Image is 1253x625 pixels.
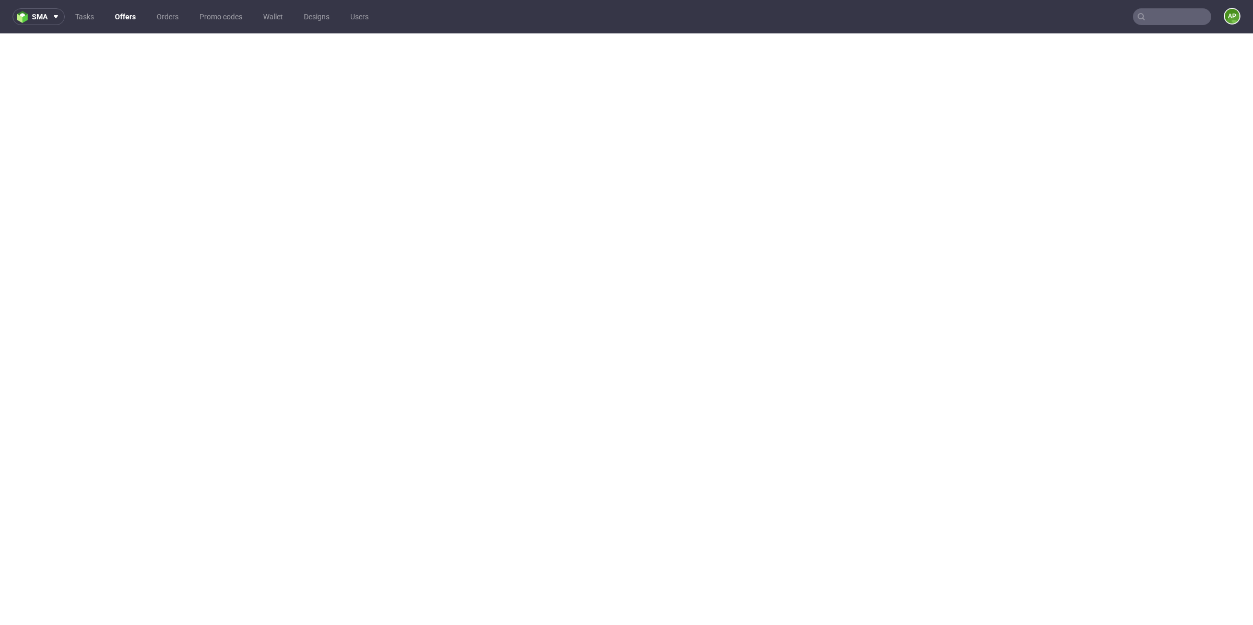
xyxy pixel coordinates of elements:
a: Designs [298,8,336,25]
button: sma [13,8,65,25]
a: Orders [150,8,185,25]
a: Promo codes [193,8,249,25]
a: Wallet [257,8,289,25]
span: sma [32,13,48,20]
a: Tasks [69,8,100,25]
a: Offers [109,8,142,25]
figcaption: AP [1225,9,1239,23]
img: logo [17,11,32,23]
a: Users [344,8,375,25]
